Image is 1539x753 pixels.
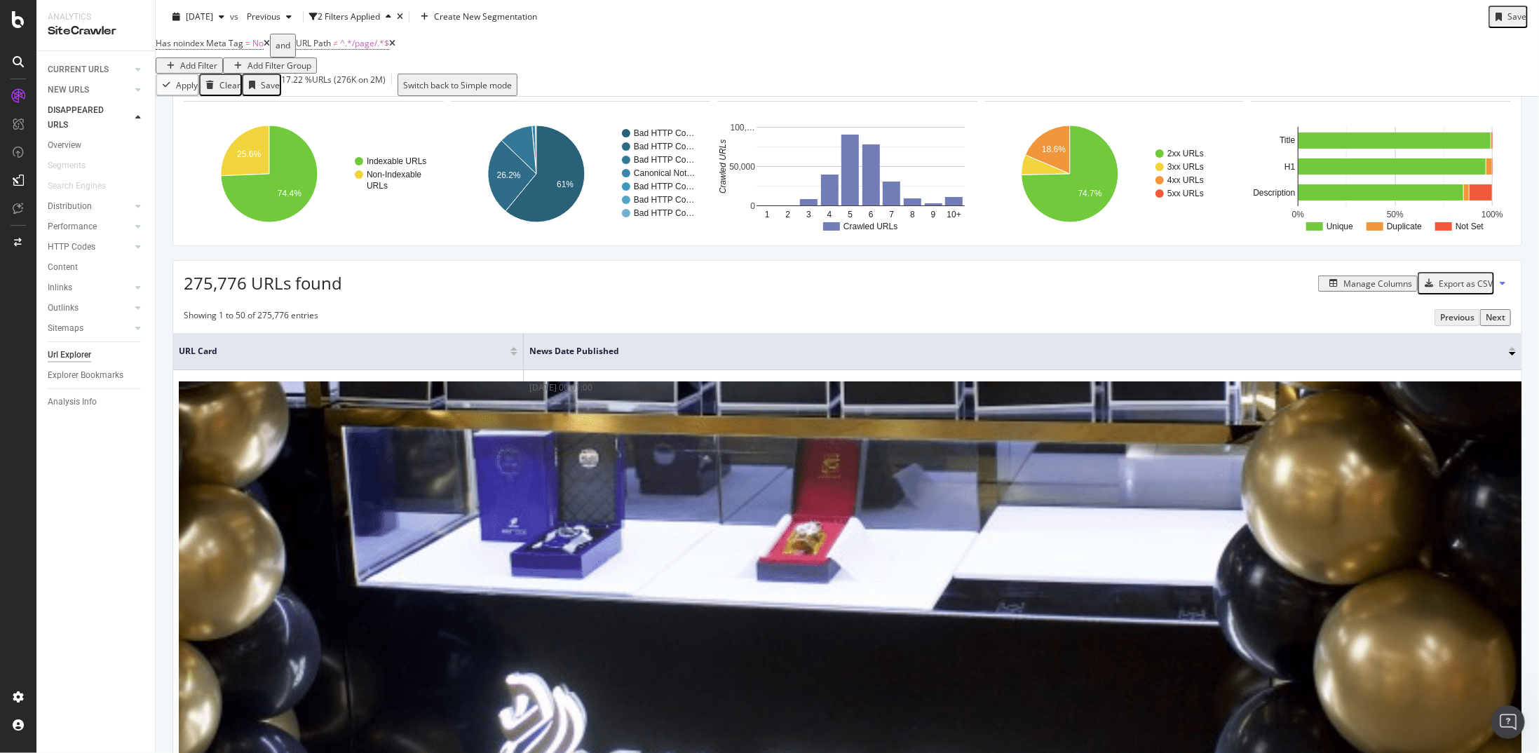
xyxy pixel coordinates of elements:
[634,128,694,138] text: Bad HTTP Co…
[827,210,832,219] text: 4
[333,37,338,49] span: ≠
[890,210,895,219] text: 7
[1456,222,1484,231] text: Not Set
[1435,309,1480,325] button: Previous
[496,171,520,181] text: 26.2%
[451,113,711,235] div: A chart.
[634,208,694,218] text: Bad HTTP Co…
[718,140,728,194] text: Crawled URLs
[107,7,140,18] h1: Botify
[212,323,270,353] div: Human
[230,11,241,22] span: vs
[48,395,97,409] div: Analysis Info
[11,226,230,311] div: I understand you’d prefer to speak with a human agent. Would you like me to connect you with one?...
[1167,162,1204,172] text: 3xx URLs
[1418,272,1494,294] button: Export as CSV
[48,260,145,275] a: Content
[48,158,100,173] a: Segments
[48,138,81,153] div: Overview
[11,323,269,365] div: Richard says…
[276,36,290,55] div: and
[48,368,145,383] a: Explorer Bookmarks
[1482,210,1504,219] text: 100%
[48,280,72,295] div: Inlinks
[11,184,269,226] div: Richard says…
[843,222,897,231] text: Crawled URLs
[529,345,1488,358] span: News Date Published
[184,309,318,325] div: Showing 1 to 50 of 275,776 entries
[947,210,961,219] text: 10+
[1280,136,1296,146] text: Title
[48,83,89,97] div: NEW URLS
[1318,276,1418,292] button: Manage Columns
[48,219,131,234] a: Performance
[180,60,217,72] div: Add Filter
[634,142,694,151] text: Bad HTTP Co…
[634,182,694,191] text: Bad HTTP Co…
[717,113,977,235] svg: A chart.
[1285,162,1296,172] text: H1
[11,226,269,323] div: Customer Support says…
[48,62,109,77] div: CURRENT URLS
[309,6,397,28] button: 2 Filters Applied
[397,13,403,21] div: times
[1167,189,1204,198] text: 5xx URLs
[296,37,331,49] span: URL Path
[48,368,123,383] div: Explorer Bookmarks
[765,210,770,219] text: 1
[786,210,791,219] text: 2
[1491,705,1525,739] iframe: Intercom live chat
[48,260,78,275] div: Content
[22,372,219,427] div: I understand your preference to speak with a human agent, and I will connect you with one right a...
[634,155,694,165] text: Bad HTTP Co…
[156,37,243,49] span: Has noindex Meta Tag
[48,240,131,255] a: HTTP Codes
[1254,188,1296,198] text: Description
[48,219,97,234] div: Performance
[22,459,33,470] button: Emoji picker
[984,113,1245,235] div: A chart.
[11,364,230,435] div: I understand your preference to speak with a human agent, and I will connect you with one right a...
[179,345,507,358] span: URL Card
[48,321,131,336] a: Sitemaps
[48,280,131,295] a: Inlinks
[48,158,86,173] div: Segments
[245,37,250,49] span: =
[634,168,695,178] text: Canonical Not…
[118,18,186,32] p: Within an hour
[184,271,342,294] span: 275,776 URLs found
[367,156,426,166] text: Indexable URLs
[1251,113,1511,235] div: A chart.
[48,11,144,23] div: Analytics
[184,113,444,235] svg: A chart.
[1042,145,1066,155] text: 18.6%
[48,23,144,39] div: SiteCrawler
[223,192,259,206] div: Human
[67,459,78,470] button: Upload attachment
[48,199,131,214] a: Distribution
[212,184,270,215] div: Human
[242,74,281,96] button: Save
[12,430,269,454] textarea: Message…
[219,79,240,91] div: Clear
[910,210,915,219] text: 8
[367,170,421,179] text: Non-Indexable
[270,34,296,57] button: and
[246,6,271,31] div: Close
[1292,210,1305,219] text: 0%
[9,6,36,32] button: go back
[44,459,55,470] button: Gif picker
[1480,309,1511,325] button: Next
[1167,175,1204,185] text: 4xx URLs
[1343,278,1412,290] div: Manage Columns
[79,8,102,30] img: Profile image for Renaud
[48,348,91,362] div: Url Explorer
[48,179,106,194] div: Search Engines
[729,162,755,172] text: 50,000
[186,11,213,22] span: 2025 Sep. 16th
[48,103,118,133] div: DISAPPEARED URLS
[403,79,512,91] div: Switch back to Simple mode
[156,57,223,74] button: Add Filter
[434,11,537,22] span: Create New Segmentation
